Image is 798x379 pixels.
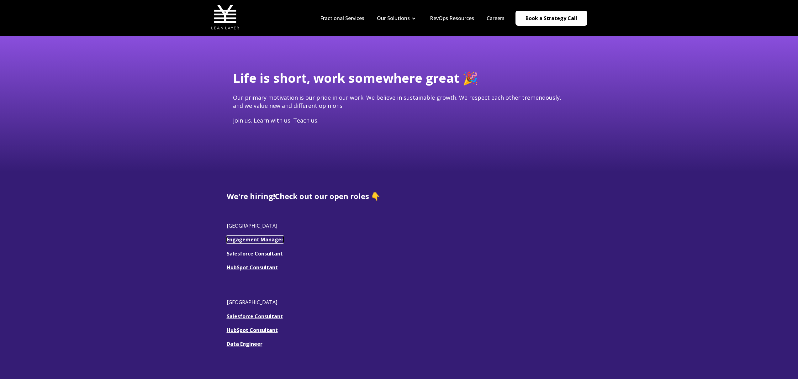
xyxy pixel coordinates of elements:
[227,222,277,229] span: [GEOGRAPHIC_DATA]
[487,15,505,22] a: Careers
[314,15,511,22] div: Navigation Menu
[227,264,278,271] a: HubSpot Consultant
[233,117,319,124] span: Join us. Learn with us. Teach us.
[233,69,478,87] span: Life is short, work somewhere great 🎉
[227,299,277,306] span: [GEOGRAPHIC_DATA]
[227,340,262,347] a: Data Engineer
[233,94,561,109] span: Our primary motivation is our pride in our work. We believe in sustainable growth. We respect eac...
[515,11,587,26] a: Book a Strategy Call
[211,3,239,31] img: Lean Layer Logo
[377,15,410,22] a: Our Solutions
[227,327,278,334] a: HubSpot Consultant
[227,250,283,257] a: Salesforce Consultant
[227,236,283,243] a: Engagement Manager
[430,15,474,22] a: RevOps Resources
[227,191,275,201] span: We're hiring!
[320,15,364,22] a: Fractional Services
[275,191,380,201] span: Check out our open roles 👇
[227,313,283,320] a: Salesforce Consultant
